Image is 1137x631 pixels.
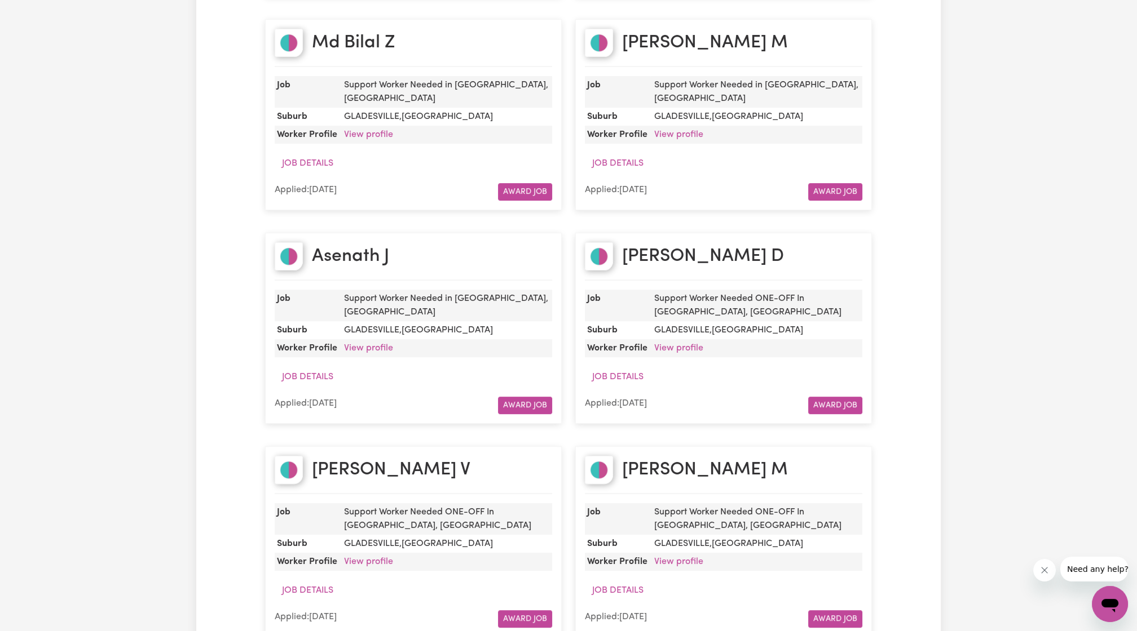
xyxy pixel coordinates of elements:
iframe: Close message [1033,559,1056,581]
dt: Job [585,76,650,108]
span: Applied: [DATE] [275,612,337,621]
span: Applied: [DATE] [275,399,337,408]
h2: [PERSON_NAME] V [312,459,470,481]
dt: Suburb [275,535,340,553]
iframe: Message from company [1060,557,1128,581]
button: Award Job [808,397,862,414]
dd: GLADESVILLE , [GEOGRAPHIC_DATA] [650,321,862,339]
dt: Worker Profile [275,553,340,571]
img: Raj [585,242,613,270]
dt: Worker Profile [585,339,650,357]
button: Award Job [498,397,552,414]
dt: Suburb [585,108,650,126]
h2: [PERSON_NAME] D [622,246,784,267]
dd: Support Worker Needed in [GEOGRAPHIC_DATA], [GEOGRAPHIC_DATA] [650,76,862,108]
button: Job Details [585,153,651,174]
button: Award Job [498,610,552,628]
dd: Support Worker Needed ONE-OFF In [GEOGRAPHIC_DATA], [GEOGRAPHIC_DATA] [650,503,862,535]
dd: GLADESVILLE , [GEOGRAPHIC_DATA] [650,108,862,126]
button: Job Details [275,580,341,601]
dd: GLADESVILLE , [GEOGRAPHIC_DATA] [650,535,862,553]
dd: GLADESVILLE , [GEOGRAPHIC_DATA] [340,321,552,339]
h2: Md Bilal Z [312,32,395,54]
dt: Job [275,76,340,108]
h2: [PERSON_NAME] M [622,459,788,481]
dt: Job [585,503,650,535]
img: Michelle [585,29,613,57]
button: Job Details [585,580,651,601]
img: Md Bilal [275,29,303,57]
dt: Suburb [585,535,650,553]
button: Award Job [808,183,862,201]
a: View profile [344,130,393,139]
span: Applied: [DATE] [585,185,647,194]
span: Need any help? [7,8,68,17]
button: Award Job [498,183,552,201]
dt: Suburb [275,108,340,126]
dd: Support Worker Needed in [GEOGRAPHIC_DATA], [GEOGRAPHIC_DATA] [340,290,552,321]
span: Applied: [DATE] [585,399,647,408]
a: View profile [654,557,703,566]
dd: Support Worker Needed ONE-OFF In [GEOGRAPHIC_DATA], [GEOGRAPHIC_DATA] [340,503,552,535]
button: Job Details [585,366,651,388]
a: View profile [344,557,393,566]
button: Job Details [275,153,341,174]
a: View profile [344,344,393,353]
a: View profile [654,344,703,353]
dt: Worker Profile [275,126,340,144]
span: Applied: [DATE] [585,612,647,621]
button: Award Job [808,610,862,628]
button: Job Details [275,366,341,388]
a: View profile [654,130,703,139]
dd: Support Worker Needed in [GEOGRAPHIC_DATA], [GEOGRAPHIC_DATA] [340,76,552,108]
dt: Worker Profile [585,126,650,144]
dt: Worker Profile [275,339,340,357]
dt: Job [585,290,650,321]
span: Applied: [DATE] [275,185,337,194]
dt: Job [275,290,340,321]
dd: GLADESVILLE , [GEOGRAPHIC_DATA] [340,535,552,553]
h2: Asenath J [312,246,389,267]
dt: Suburb [585,321,650,339]
iframe: Button to launch messaging window [1092,586,1128,622]
dt: Worker Profile [585,553,650,571]
dt: Job [275,503,340,535]
dd: GLADESVILLE , [GEOGRAPHIC_DATA] [340,108,552,126]
img: Asenath [275,242,303,270]
img: Christina [585,456,613,484]
img: Andrea [275,456,303,484]
h2: [PERSON_NAME] M [622,32,788,54]
dd: Support Worker Needed ONE-OFF In [GEOGRAPHIC_DATA], [GEOGRAPHIC_DATA] [650,290,862,321]
dt: Suburb [275,321,340,339]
